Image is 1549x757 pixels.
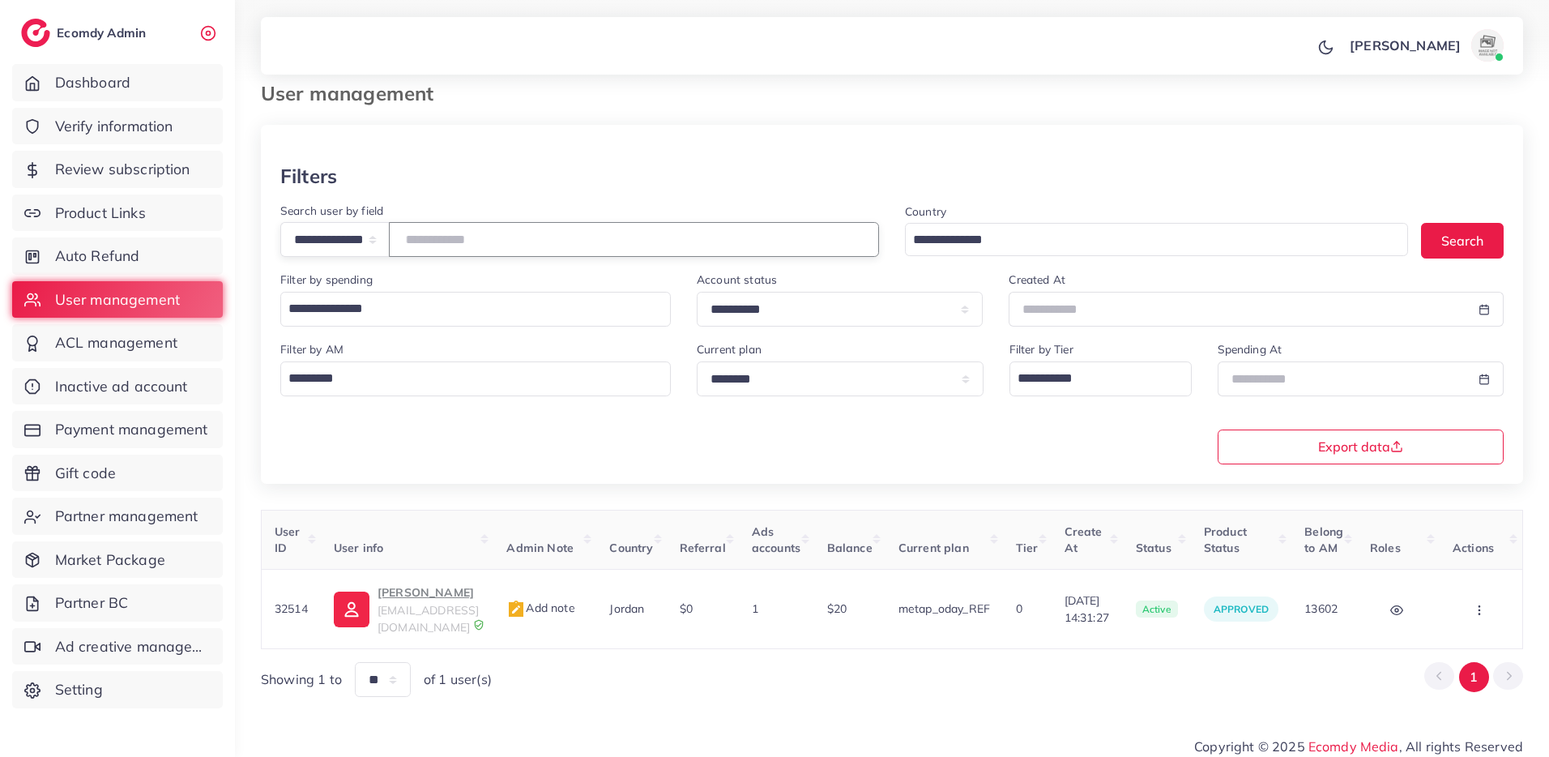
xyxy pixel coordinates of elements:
a: Review subscription [12,151,223,188]
span: User ID [275,524,301,555]
p: [PERSON_NAME] [378,583,480,602]
span: 0 [1016,601,1022,616]
span: , All rights Reserved [1399,737,1523,756]
label: Spending At [1218,341,1282,357]
a: Gift code [12,455,223,492]
a: Ad creative management [12,628,223,665]
span: $0 [680,601,693,616]
span: ACL management [55,332,177,353]
input: Search for option [907,228,1387,253]
span: Market Package [55,550,165,571]
span: Payment management [55,419,208,440]
a: Market Package [12,541,223,579]
img: ic-user-info.36bf1079.svg [334,592,369,627]
label: Filter by Tier [1009,341,1073,357]
a: Setting [12,671,223,708]
span: Roles [1370,541,1401,555]
span: Referral [680,541,726,555]
span: Jordan [609,601,644,616]
img: avatar [1471,29,1504,62]
span: Showing 1 to [261,670,342,689]
span: 32514 [275,601,308,616]
label: Account status [697,272,777,288]
span: Ads accounts [752,524,800,555]
a: Dashboard [12,64,223,101]
span: Partner management [55,506,198,527]
input: Search for option [1012,365,1171,392]
label: Country [905,203,946,220]
img: admin_note.cdd0b510.svg [506,600,526,619]
a: Partner BC [12,584,223,622]
a: ACL management [12,324,223,361]
span: Actions [1453,541,1494,555]
span: Setting [55,679,103,700]
label: Current plan [697,341,762,357]
span: $20 [827,601,847,616]
span: 1 [752,601,758,616]
a: Partner management [12,498,223,535]
span: Gift code [55,463,116,484]
a: Payment management [12,411,223,448]
span: Product Links [55,203,146,224]
span: Country [609,541,653,555]
input: Search for option [283,295,650,323]
button: Search [1421,223,1504,258]
p: [PERSON_NAME] [1350,36,1461,55]
a: [PERSON_NAME][EMAIL_ADDRESS][DOMAIN_NAME] [334,583,480,635]
div: Search for option [280,361,671,396]
span: [EMAIL_ADDRESS][DOMAIN_NAME] [378,603,479,634]
span: Tier [1016,541,1039,555]
label: Created At [1009,272,1065,288]
ul: Pagination [1424,662,1523,692]
img: 9CAL8B2pu8EFxCJHYAAAAldEVYdGRhdGU6Y3JlYXRlADIwMjItMTItMDlUMDQ6NTg6MzkrMDA6MDBXSlgLAAAAJXRFWHRkYXR... [473,619,484,631]
span: approved [1214,603,1269,615]
a: [PERSON_NAME]avatar [1341,29,1510,62]
span: of 1 user(s) [424,670,492,689]
span: Dashboard [55,72,130,93]
label: Filter by AM [280,341,344,357]
span: Partner BC [55,592,129,614]
a: Auto Refund [12,237,223,275]
span: Export data [1318,440,1403,453]
span: Balance [827,541,873,555]
span: Review subscription [55,159,190,180]
span: Create At [1065,524,1103,555]
a: User management [12,281,223,319]
span: Current plan [898,541,969,555]
div: Search for option [1009,361,1192,396]
a: logoEcomdy Admin [21,19,150,47]
span: Product Status [1204,524,1247,555]
button: Go to page 1 [1459,662,1489,692]
a: Product Links [12,195,223,232]
span: User info [334,541,383,555]
span: Belong to AM [1304,524,1343,555]
span: active [1136,601,1178,618]
a: Verify information [12,108,223,145]
div: Search for option [905,223,1408,256]
h2: Ecomdy Admin [57,25,150,41]
span: Add note [506,601,574,615]
span: User management [55,289,180,310]
button: Export data [1218,430,1504,464]
span: Status [1136,541,1171,555]
h3: Filters [280,165,337,188]
input: Search for option [283,365,650,392]
span: Verify information [55,116,173,137]
img: logo [21,19,50,47]
span: metap_oday_REF [898,601,990,616]
label: Search user by field [280,203,383,219]
span: Inactive ad account [55,376,188,397]
span: Ad creative management [55,636,211,657]
span: Copyright © 2025 [1194,737,1523,756]
span: Admin Note [506,541,574,555]
span: [DATE] 14:31:27 [1065,592,1110,626]
h3: User management [261,82,446,105]
a: Inactive ad account [12,368,223,405]
span: Auto Refund [55,246,140,267]
div: Search for option [280,292,671,327]
label: Filter by spending [280,272,373,288]
a: Ecomdy Media [1308,738,1399,755]
span: 13602 [1304,601,1338,616]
